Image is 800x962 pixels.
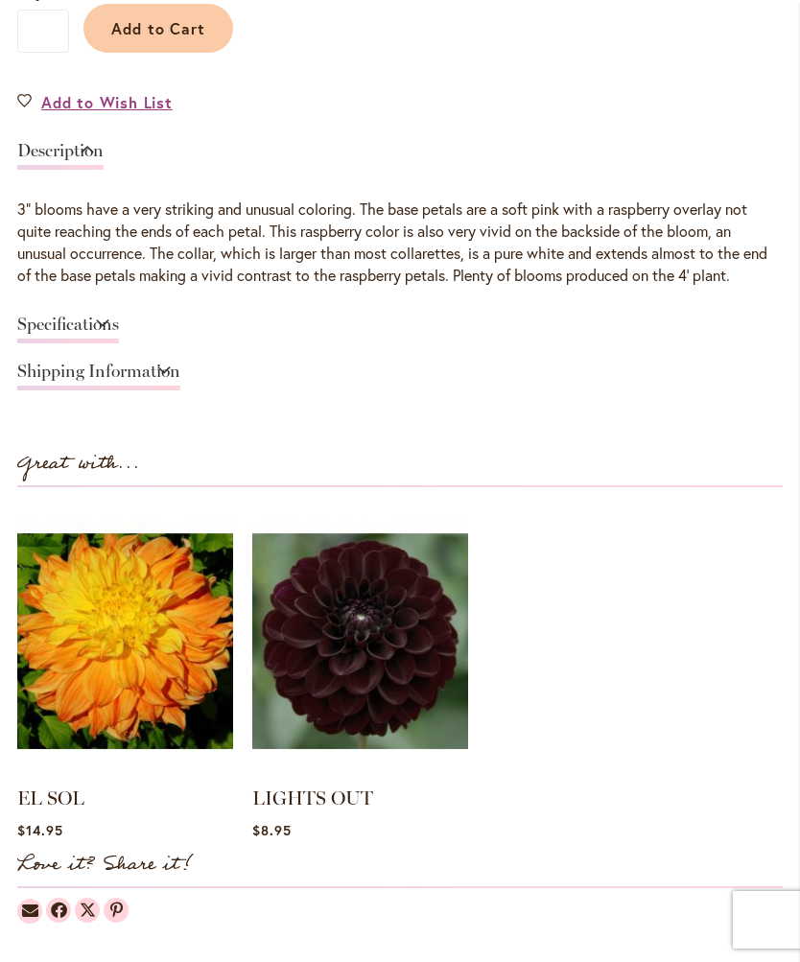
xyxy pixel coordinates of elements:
span: Add to Cart [111,18,206,38]
a: Specifications [17,316,119,343]
div: 3" blooms have a very striking and unusual coloring. The base petals are a soft pink with a raspb... [17,199,783,286]
div: Detailed Product Info [17,132,783,399]
a: Shipping Information [17,363,180,390]
span: $14.95 [17,821,63,839]
a: Description [17,142,104,170]
iframe: Launch Accessibility Center [14,894,68,948]
button: Add to Cart [83,4,233,53]
strong: Love it? Share it! [17,849,193,880]
a: Add to Wish List [17,91,173,113]
a: Dahlias on Pinterest [104,898,129,923]
a: EL SOL [17,786,84,809]
a: LIGHTS OUT [252,786,373,809]
img: EL SOL [17,506,233,776]
span: $8.95 [252,821,292,839]
span: Add to Wish List [41,91,173,113]
a: Dahlias on Twitter [75,898,100,923]
strong: Great with... [17,448,140,480]
img: LIGHTS OUT [252,506,468,776]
